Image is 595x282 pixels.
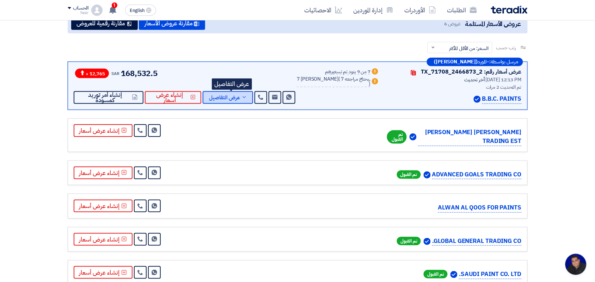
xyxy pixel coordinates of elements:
[421,68,522,76] div: عرض أسعار رقم: TX_71708_2466873_2
[299,2,348,18] a: الاحصائيات
[74,167,133,179] button: إنشاء عرض أسعار
[474,96,481,103] img: Verified Account
[130,8,145,13] span: English
[442,2,483,18] a: الطلبات
[418,128,522,146] p: [PERSON_NAME] [PERSON_NAME] TRADING EST
[397,237,421,245] span: تم القبول
[209,95,240,100] span: عرض التفاصيل
[91,5,103,16] img: profile_test.png
[424,171,431,178] img: Verified Account
[424,238,431,245] img: Verified Account
[297,77,370,87] div: 7 [PERSON_NAME]
[465,19,521,29] span: عروض الأسعار المستلمة
[450,271,458,278] img: Verified Account
[145,91,202,104] button: إنشاء عرض أسعار
[73,5,88,11] div: الحساب
[68,11,88,15] div: Yasir
[449,45,489,52] span: السعر: من الأقل للأكثر
[486,76,522,83] span: [DATE] 12:13 PM
[203,91,253,104] button: عرض التفاصيل
[139,17,205,30] button: مقارنة عروض الأسعار
[478,59,487,64] span: المورد
[75,69,109,78] span: + 12,765
[427,58,523,66] div: –
[424,270,448,278] span: تم القبول
[397,170,421,179] span: تم القبول
[387,130,407,144] span: تم القبول
[338,75,340,83] span: (
[79,92,131,103] span: إنشاء أمر توريد كمسودة
[74,91,143,104] button: إنشاء أمر توريد كمسودة
[482,94,522,104] p: B.B.C. PAINTS
[112,2,117,8] span: 1
[491,6,528,14] img: Teradix logo
[496,44,516,51] span: رتب حسب
[369,80,371,88] span: )
[125,5,156,16] button: English
[432,170,522,180] p: ADVANCED GOALS TRADING CO
[432,237,521,246] p: GLOBAL GENERAL TRADING CO.
[465,76,485,83] span: أخر تحديث
[212,79,252,90] div: عرض التفاصيل
[151,92,189,103] span: إنشاء عرض أسعار
[490,59,519,64] span: مرسل بواسطة:
[399,2,442,18] a: الأوردرات
[459,270,521,279] p: SAUDI PAINT CO. LTD.
[112,70,120,77] span: SAR
[121,68,158,79] span: 168,532.5
[348,2,399,18] a: إدارة الموردين
[438,203,522,213] p: ALWAN AL QOOS FOR PAINTS
[565,254,587,275] div: Open chat
[74,200,133,212] button: إنشاء عرض أسعار
[341,75,371,83] span: 7 يحتاج مراجعه,
[74,266,133,279] button: إنشاء عرض أسعار
[410,133,417,140] img: Verified Account
[444,20,461,27] span: عروض 6
[74,124,133,137] button: إنشاء عرض أسعار
[71,17,138,30] button: مقارنة رقمية للعروض
[325,69,371,75] div: 7 من 9 بنود تم تسعيرهم
[388,83,521,91] div: تم التحديث 2 مرات
[434,59,478,64] b: ([PERSON_NAME])
[74,233,133,246] button: إنشاء عرض أسعار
